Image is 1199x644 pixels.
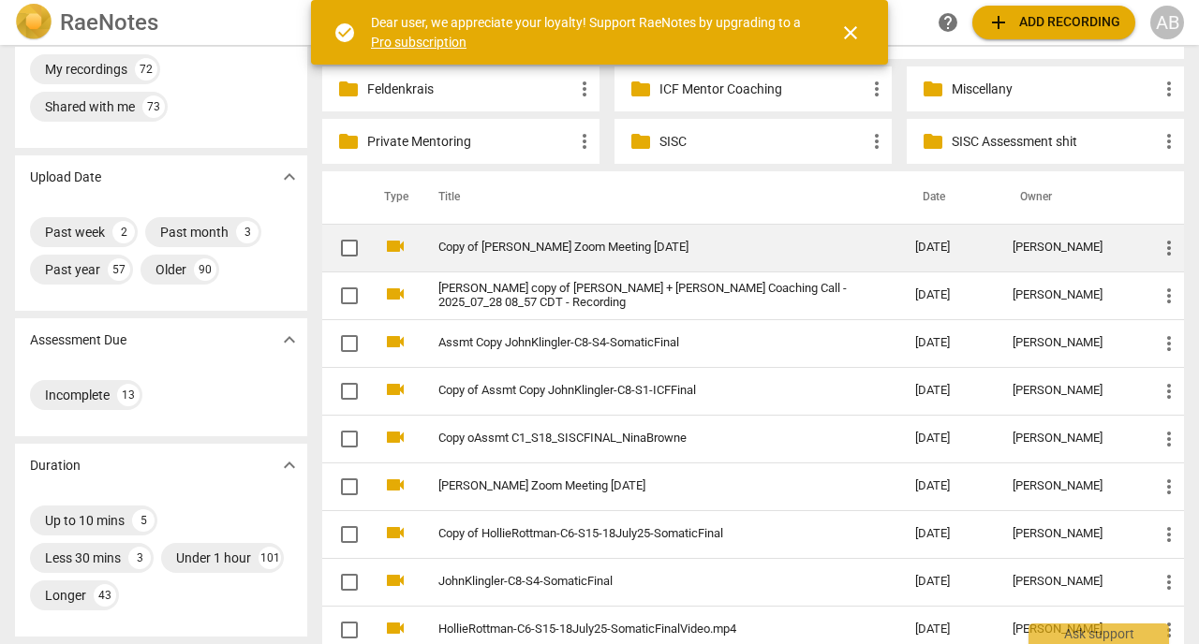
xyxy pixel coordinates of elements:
[438,384,848,398] a: Copy of Assmt Copy JohnKlingler-C8-S1-ICFFinal
[1013,622,1128,637] div: [PERSON_NAME]
[132,509,155,532] div: 5
[952,132,1158,152] p: SISC Assessment shit
[1013,479,1128,493] div: [PERSON_NAME]
[987,11,1120,34] span: Add recording
[1013,288,1128,302] div: [PERSON_NAME]
[1158,523,1180,546] span: more_vert
[1158,476,1180,498] span: more_vert
[142,95,165,118] div: 73
[1158,237,1180,259] span: more_vert
[1013,527,1128,541] div: [PERSON_NAME]
[972,6,1135,39] button: Upload
[337,78,360,100] span: folder
[384,569,407,592] span: videocam
[866,78,888,100] span: more_vert
[384,521,407,544] span: videocam
[438,575,848,589] a: JohnKlingler-C8-S4-SomaticFinal
[45,260,100,279] div: Past year
[333,22,356,44] span: check_circle
[1029,623,1169,644] div: Ask support
[117,384,140,406] div: 13
[1158,380,1180,402] span: more_vert
[45,549,121,567] div: Less 30 mins
[952,80,1158,99] p: Miscellany
[1013,336,1128,350] div: [PERSON_NAME]
[1013,241,1128,255] div: [PERSON_NAME]
[900,271,998,319] td: [DATE]
[987,11,1010,34] span: add
[45,97,135,116] div: Shared with me
[278,329,301,351] span: expand_more
[1158,332,1180,355] span: more_vert
[1150,6,1184,39] button: AB
[384,283,407,305] span: videocam
[900,510,998,558] td: [DATE]
[659,132,866,152] p: SISC
[135,58,157,80] div: 72
[998,171,1143,224] th: Owner
[1013,575,1128,589] div: [PERSON_NAME]
[438,622,848,637] a: HollieRottman-C6-S15-18July25-SomaticFinalVideo.mp4
[900,415,998,462] td: [DATE]
[384,378,407,401] span: videocam
[371,35,466,50] a: Pro subscription
[828,10,873,55] button: Close
[384,474,407,496] span: videocam
[1013,384,1128,398] div: [PERSON_NAME]
[900,319,998,367] td: [DATE]
[937,11,959,34] span: help
[112,221,135,243] div: 2
[438,241,848,255] a: Copy of [PERSON_NAME] Zoom Meeting [DATE]
[176,549,251,567] div: Under 1 hour
[275,451,303,479] button: Show more
[900,558,998,606] td: [DATE]
[1158,78,1180,100] span: more_vert
[371,13,806,51] div: Dear user, we appreciate your loyalty! Support RaeNotes by upgrading to a
[128,547,151,569] div: 3
[1158,619,1180,641] span: more_vert
[922,130,944,153] span: folder
[900,462,998,510] td: [DATE]
[45,223,105,241] div: Past week
[236,221,259,243] div: 3
[108,258,130,281] div: 57
[275,163,303,191] button: Show more
[629,130,652,153] span: folder
[438,432,848,446] a: Copy oAssmt C1_S18_SISCFINAL_NinaBrowne
[367,80,573,99] p: Feldenkrais
[94,584,116,607] div: 43
[45,511,125,530] div: Up to 10 mins
[1013,432,1128,446] div: [PERSON_NAME]
[1158,285,1180,307] span: more_vert
[259,547,281,569] div: 101
[922,78,944,100] span: folder
[160,223,229,241] div: Past month
[1158,428,1180,450] span: more_vert
[659,80,866,99] p: ICF Mentor Coaching
[30,456,81,476] p: Duration
[416,171,900,224] th: Title
[367,132,573,152] p: Private Mentoring
[866,130,888,153] span: more_vert
[384,426,407,448] span: videocam
[384,235,407,257] span: videocam
[573,130,596,153] span: more_vert
[30,330,126,350] p: Assessment Due
[15,4,303,41] a: LogoRaeNotes
[369,171,416,224] th: Type
[384,617,407,639] span: videocam
[438,527,848,541] a: Copy of HollieRottman-C6-S15-18July25-SomaticFinal
[1158,130,1180,153] span: more_vert
[45,586,86,605] div: Longer
[438,282,848,310] a: [PERSON_NAME] copy of [PERSON_NAME] + [PERSON_NAME] Coaching Call - 2025_07_28 08_57 CDT - Recording
[438,479,848,493] a: [PERSON_NAME] Zoom Meeting [DATE]
[384,330,407,353] span: videocam
[438,336,848,350] a: Assmt Copy JohnKlingler-C8-S4-SomaticFinal
[60,9,158,36] h2: RaeNotes
[45,386,110,404] div: Incomplete
[45,60,127,79] div: My recordings
[629,78,652,100] span: folder
[194,258,216,281] div: 90
[337,130,360,153] span: folder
